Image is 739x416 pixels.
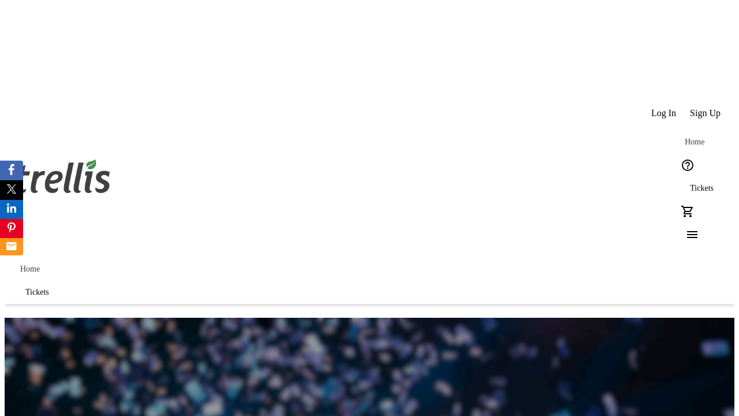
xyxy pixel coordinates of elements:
[676,131,713,154] a: Home
[676,154,699,177] button: Help
[25,288,49,297] span: Tickets
[690,184,714,193] span: Tickets
[12,258,48,281] a: Home
[685,138,704,147] span: Home
[690,108,721,118] span: Sign Up
[12,281,63,304] a: Tickets
[676,223,699,246] button: Menu
[651,108,676,118] span: Log In
[676,200,699,223] button: Cart
[644,102,683,125] button: Log In
[20,265,40,274] span: Home
[683,102,727,125] button: Sign Up
[12,147,114,205] img: Orient E2E Organization Gxt70SntlS's Logo
[676,177,727,200] a: Tickets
